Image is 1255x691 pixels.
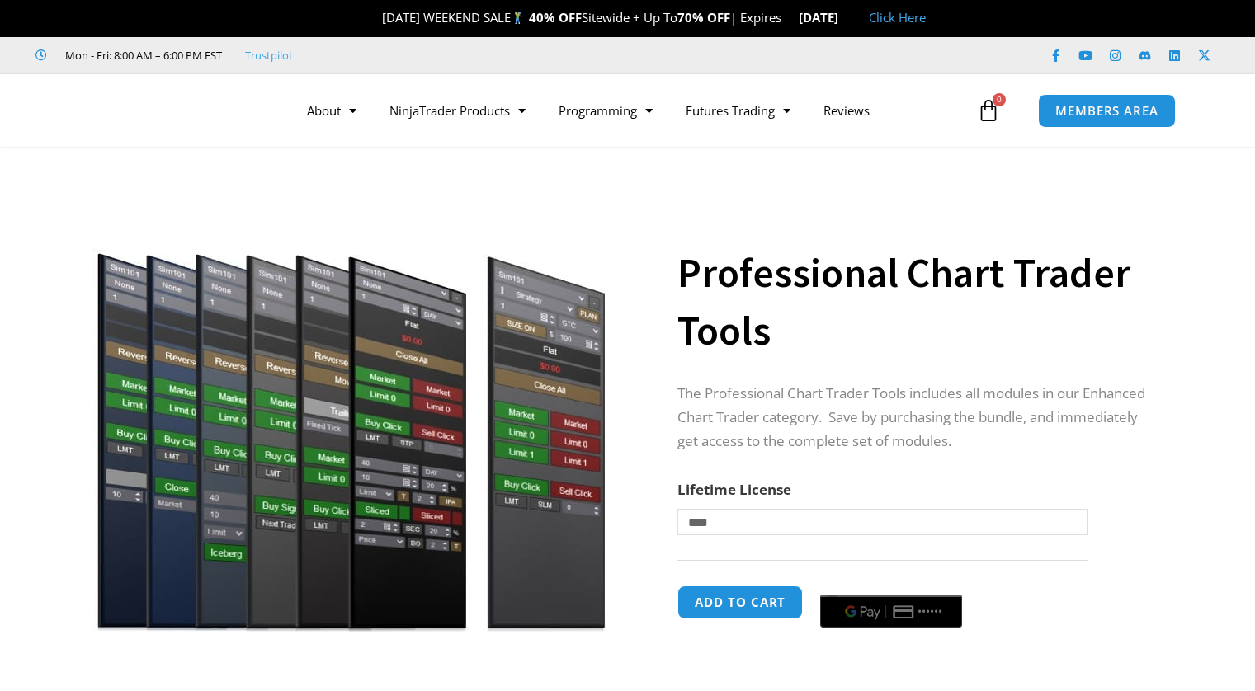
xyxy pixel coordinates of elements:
[677,244,1159,360] h1: Professional Chart Trader Tools
[807,92,886,129] a: Reviews
[782,12,795,24] img: ⌛
[817,583,965,585] iframe: Secure payment input frame
[373,92,542,129] a: NinjaTrader Products
[290,92,373,129] a: About
[677,543,703,555] a: Clear options
[245,45,293,65] a: Trustpilot
[952,87,1025,134] a: 0
[869,9,926,26] a: Click Here
[542,92,669,129] a: Programming
[993,93,1006,106] span: 0
[677,585,803,619] button: Add to cart
[365,9,798,26] span: [DATE] WEEKEND SALE Sitewide + Up To | Expires
[86,176,616,632] img: ProfessionalToolsBundlePage
[677,480,791,499] label: Lifetime License
[669,92,807,129] a: Futures Trading
[512,12,524,24] img: 🏌️‍♂️
[799,9,852,26] strong: [DATE]
[529,9,582,26] strong: 40% OFF
[918,606,943,618] text: ••••••
[677,9,730,26] strong: 70% OFF
[820,595,962,628] button: Buy with GPay
[61,81,238,140] img: LogoAI | Affordable Indicators – NinjaTrader
[677,382,1159,454] p: The Professional Chart Trader Tools includes all modules in our Enhanced Chart Trader category. S...
[369,12,381,24] img: 🎉
[839,12,852,24] img: 🏭
[1038,94,1176,128] a: MEMBERS AREA
[290,92,973,129] nav: Menu
[1055,105,1158,117] span: MEMBERS AREA
[61,45,222,65] span: Mon - Fri: 8:00 AM – 6:00 PM EST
